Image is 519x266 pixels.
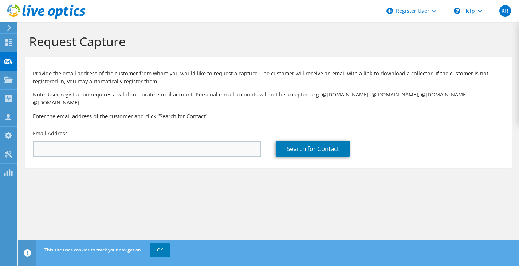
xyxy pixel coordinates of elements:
a: Search for Contact [276,141,350,157]
span: This site uses cookies to track your navigation. [44,247,142,253]
a: OK [150,243,170,257]
p: Note: User registration requires a valid corporate e-mail account. Personal e-mail accounts will ... [33,91,504,107]
p: Provide the email address of the customer from whom you would like to request a capture. The cust... [33,70,504,86]
h1: Request Capture [29,34,504,49]
label: Email Address [33,130,68,137]
span: KR [499,5,511,17]
h3: Enter the email address of the customer and click “Search for Contact”. [33,112,504,120]
svg: \n [454,8,460,14]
